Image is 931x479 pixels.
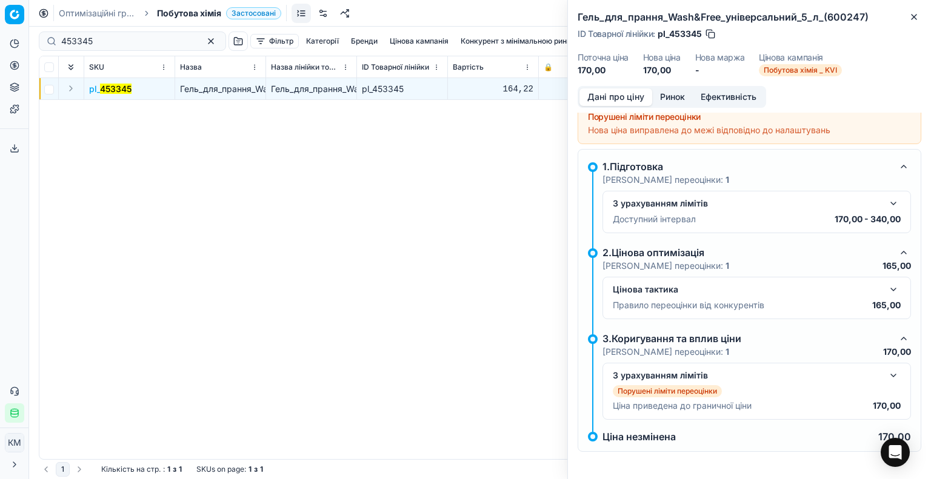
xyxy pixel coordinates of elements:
[578,30,655,38] span: ID Товарної лінійки :
[602,432,676,441] p: Ціна незмінена
[271,83,352,95] div: Гель_для_прання_Wash&Free_універсальний_5_л_(600247)
[362,83,442,95] div: pl_453345
[579,88,652,106] button: Дані про ціну
[173,464,176,474] strong: з
[179,464,182,474] strong: 1
[726,260,729,271] strong: 1
[652,88,693,106] button: Ринок
[254,464,258,474] strong: з
[602,159,892,174] div: 1.Підготовка
[578,64,629,76] dd: 170,00
[456,34,617,48] button: Конкурент з мінімальною ринковою ціною
[881,438,910,467] div: Open Intercom Messenger
[602,260,729,272] p: [PERSON_NAME] переоцінки:
[453,83,533,95] div: 164,22
[602,346,729,358] p: [PERSON_NAME] переоцінки:
[362,62,429,72] span: ID Товарної лінійки
[658,28,702,40] span: pl_453345
[72,462,87,477] button: Go to next page
[759,53,842,62] dt: Цінова кампанія
[544,62,553,72] span: 🔒
[301,34,344,48] button: Категорії
[5,433,24,452] button: КM
[643,64,681,76] dd: 170,00
[5,434,24,452] span: КM
[260,464,263,474] strong: 1
[271,62,339,72] span: Назва лінійки товарів
[695,53,745,62] dt: Нова маржа
[613,400,752,412] p: Ціна приведена до граничної ціни
[588,124,911,136] div: Нова ціна виправлена до межі відповідно до налаштувань
[346,34,382,48] button: Бренди
[588,111,911,123] div: Порушені ліміти переоцінки
[693,88,764,106] button: Ефективність
[602,174,729,186] p: [PERSON_NAME] переоцінки:
[39,462,53,477] button: Go to previous page
[602,245,892,260] div: 2.Цінова оптимізація
[835,213,901,225] p: 170,00 - 340,00
[64,60,78,74] button: Expand all
[157,7,221,19] span: Побутова хімія
[578,10,921,24] h2: Гель_для_прання_Wash&Free_універсальний_5_л_(600247)
[180,84,423,94] span: Гель_для_прання_Wash&Free_універсальний_5_л_(600247)
[61,35,194,47] input: Пошук по SKU або назві
[157,7,281,19] span: Побутова хіміяЗастосовані
[695,64,745,76] dd: -
[56,462,70,477] button: 1
[59,7,136,19] a: Оптимізаційні групи
[101,464,161,474] span: Кількість на стр.
[613,299,764,311] p: Правило переоцінки від конкурентів
[89,83,132,95] button: pl_453345
[883,346,911,358] p: 170,00
[872,299,901,311] p: 165,00
[873,400,901,412] p: 170,00
[59,7,281,19] nav: breadcrumb
[726,174,729,185] strong: 1
[249,464,252,474] strong: 1
[883,260,911,272] p: 165,00
[196,464,246,474] span: SKUs on page :
[878,432,911,441] p: 170,00
[453,62,484,72] span: Вартість
[578,53,629,62] dt: Поточна ціна
[613,369,881,382] div: З урахуванням лімітів
[618,386,717,396] p: Порушені ліміти переоцінки
[167,464,170,474] strong: 1
[759,64,842,76] span: Побутова хімія _ KVI
[39,462,87,477] nav: pagination
[180,62,202,72] span: Назва
[613,213,696,225] p: Доступний інтервал
[101,464,182,474] div: :
[602,331,892,346] div: 3.Коригування та вплив ціни
[89,83,132,95] span: pl_
[64,81,78,96] button: Expand
[726,346,729,357] strong: 1
[613,197,881,210] div: З урахуванням лімітів
[250,34,299,48] button: Фільтр
[643,53,681,62] dt: Нова ціна
[385,34,453,48] button: Цінова кампанія
[226,7,281,19] span: Застосовані
[613,283,881,296] div: Цінова тактика
[100,84,132,94] mark: 453345
[89,62,104,72] span: SKU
